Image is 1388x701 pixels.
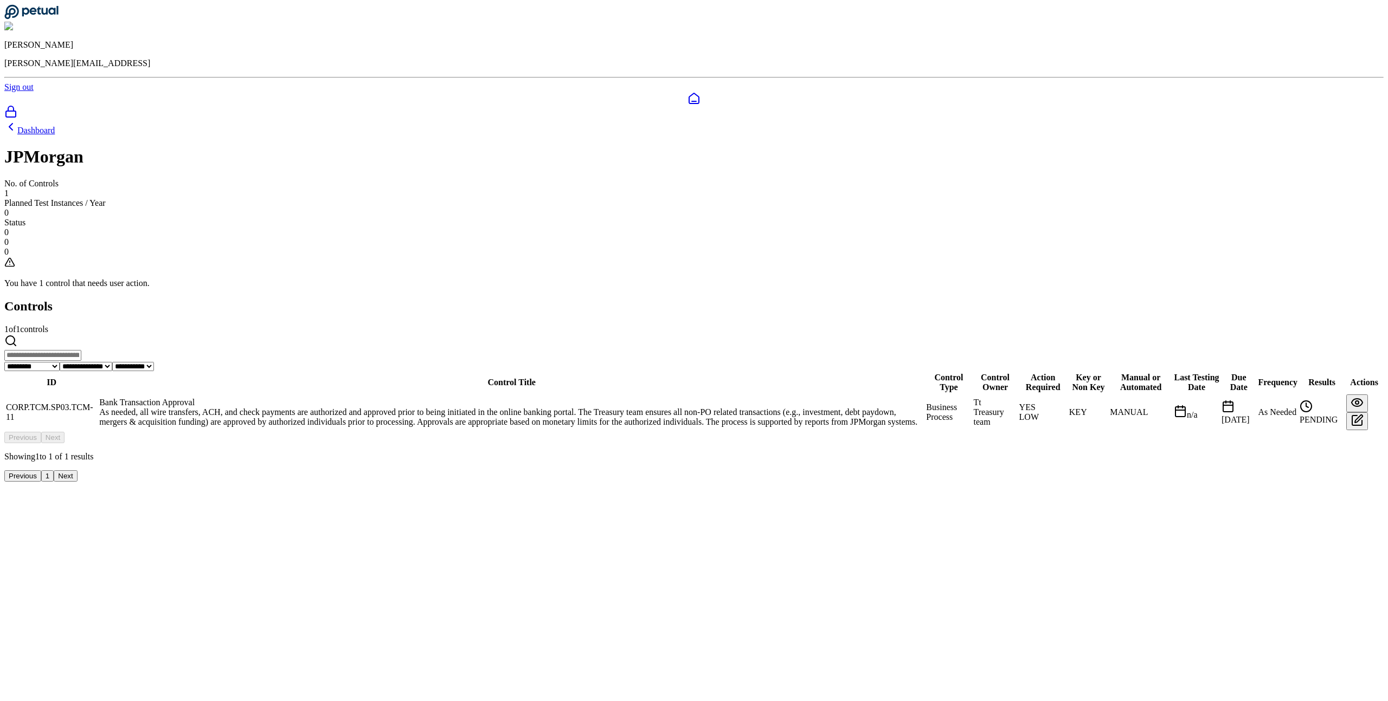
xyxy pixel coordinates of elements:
a: Dashboard [4,92,1384,105]
div: 0 [4,237,1384,247]
div: Planned Test Instances / Year [4,198,1384,208]
p: [PERSON_NAME] [4,40,1384,50]
div: Treasury team [974,407,1017,427]
th: Control Type [926,372,972,393]
th: Manual or Automated [1109,372,1172,393]
span: Tt [974,398,981,407]
p: Showing to of results [4,452,1384,462]
button: 1 [41,470,54,482]
div: [DATE] [1222,400,1256,425]
h2: Controls [4,299,1384,314]
button: Next [54,470,77,482]
a: SOC [4,105,1384,120]
div: KEY [1069,407,1108,417]
td: CORP.TCM.SP03.TCM-11 [5,394,98,431]
p: You have 1 control that needs user action. [4,278,1384,288]
div: PENDING [1300,400,1344,425]
a: Dashboard [4,126,55,135]
a: Sign out [4,82,34,92]
div: YES [1019,403,1067,412]
nav: Pagination [4,470,1384,482]
div: Business Process [926,403,971,422]
div: No. of Controls [4,179,1384,189]
div: 0 [4,228,1384,237]
button: Previous [4,432,41,443]
span: 1 [35,452,40,461]
td: As Needed [1257,394,1298,431]
h1: JPMorgan [4,147,1384,167]
div: As needed, all wire transfers, ACH, and check payments are authorized and approved prior to being... [99,407,924,427]
th: Frequency [1257,372,1298,393]
div: 1 [4,189,1384,198]
th: Due Date [1221,372,1256,393]
span: 1 [48,452,53,461]
span: 1 of 1 controls [4,324,48,334]
button: Next [41,432,65,443]
button: Previous [4,470,41,482]
div: MANUAL [1110,407,1172,417]
p: [PERSON_NAME][EMAIL_ADDRESS] [4,59,1384,68]
th: Key or Non Key [1069,372,1108,393]
div: LOW [1019,412,1067,422]
th: Control Owner [973,372,1018,393]
span: 1 [65,452,69,461]
div: 0 [4,208,1384,218]
div: 0 [4,247,1384,257]
th: Results [1299,372,1345,393]
div: Bank Transaction Approval [99,398,924,407]
span: ID [47,378,56,387]
div: n/a [1174,405,1219,420]
a: Go to Dashboard [4,12,59,21]
th: Last Testing Date [1173,372,1220,393]
div: Status [4,218,1384,228]
th: Actions [1346,372,1383,393]
img: Andrew Li [4,22,51,31]
span: Control Title [488,378,536,387]
th: Action Required [1019,372,1068,393]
